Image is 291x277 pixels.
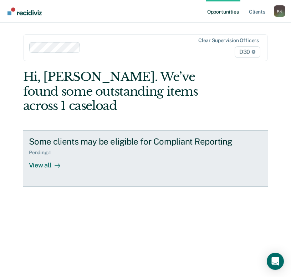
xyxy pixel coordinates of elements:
span: D30 [235,46,260,58]
div: Open Intercom Messenger [267,253,284,270]
div: Hi, [PERSON_NAME]. We’ve found some outstanding items across 1 caseload [23,70,219,113]
img: Recidiviz [7,7,42,15]
a: Some clients may be eligible for Compliant ReportingPending:1View all [23,130,268,187]
div: View all [29,156,69,170]
div: K K [274,5,285,17]
div: Some clients may be eligible for Compliant Reporting [29,136,245,147]
div: Pending : 1 [29,150,57,156]
div: Clear supervision officers [198,37,259,44]
button: Profile dropdown button [274,5,285,17]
